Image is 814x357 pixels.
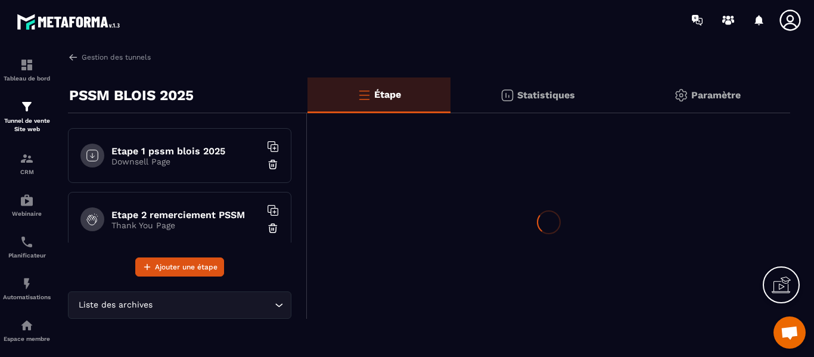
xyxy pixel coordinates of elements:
a: Gestion des tunnels [68,52,151,63]
a: formationformationTunnel de vente Site web [3,91,51,142]
div: Ouvrir le chat [773,316,806,349]
p: Webinaire [3,210,51,217]
img: formation [20,58,34,72]
p: Thank You Page [111,221,260,230]
img: automations [20,193,34,207]
p: Espace membre [3,336,51,342]
div: Search for option [68,291,291,319]
a: formationformationTableau de bord [3,49,51,91]
img: setting-gr.5f69749f.svg [674,88,688,103]
img: trash [267,159,279,170]
img: logo [17,11,124,33]
img: formation [20,100,34,114]
p: Étape [374,89,401,100]
img: stats.20deebd0.svg [500,88,514,103]
a: automationsautomationsWebinaire [3,184,51,226]
p: PSSM BLOIS 2025 [69,83,194,107]
a: schedulerschedulerPlanificateur [3,226,51,268]
a: automationsautomationsEspace membre [3,309,51,351]
img: bars-o.4a397970.svg [357,88,371,102]
p: Automatisations [3,294,51,300]
img: scheduler [20,235,34,249]
a: automationsautomationsAutomatisations [3,268,51,309]
img: arrow [68,52,79,63]
p: Tunnel de vente Site web [3,117,51,134]
img: trash [267,222,279,234]
h6: Etape 1 pssm blois 2025 [111,145,260,157]
span: Ajouter une étape [155,261,218,273]
img: automations [20,318,34,333]
p: Paramètre [691,89,741,101]
p: CRM [3,169,51,175]
input: Search for option [155,299,272,312]
img: formation [20,151,34,166]
img: automations [20,277,34,291]
p: Statistiques [517,89,575,101]
p: Tableau de bord [3,75,51,82]
span: Liste des archives [76,299,155,312]
a: formationformationCRM [3,142,51,184]
p: Downsell Page [111,157,260,166]
p: Planificateur [3,252,51,259]
h6: Etape 2 remerciement PSSM [111,209,260,221]
button: Ajouter une étape [135,257,224,277]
